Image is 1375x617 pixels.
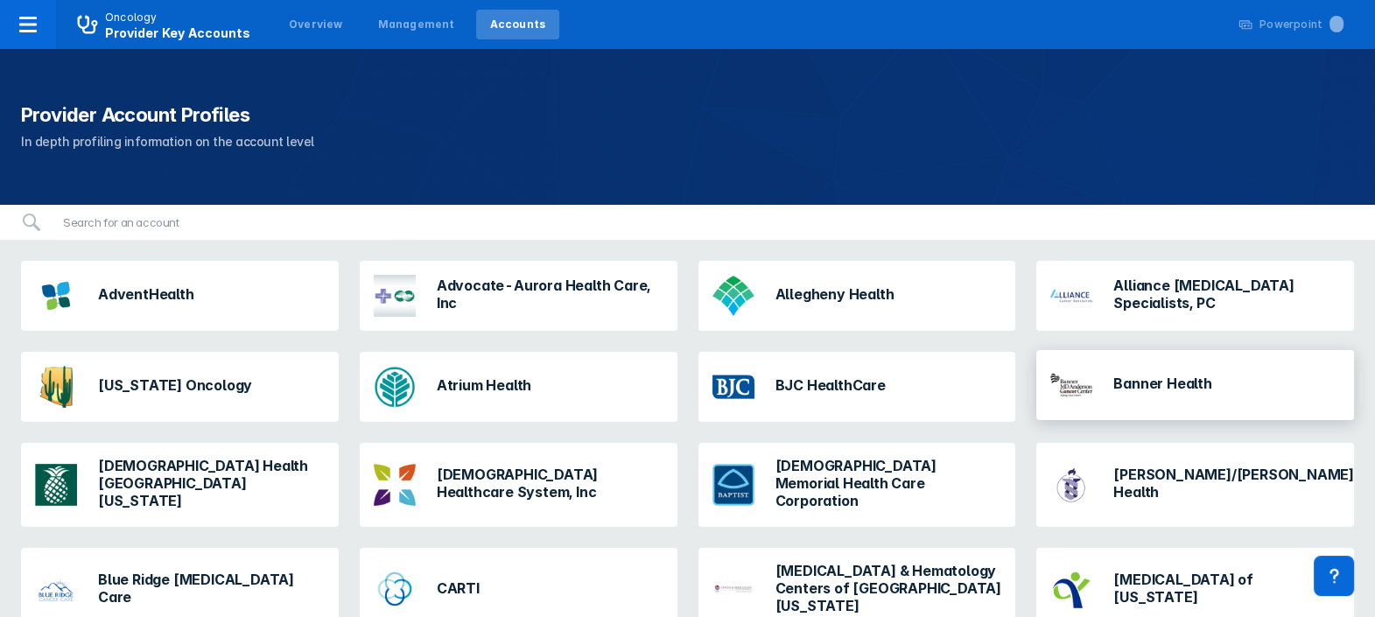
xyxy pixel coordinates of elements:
span: Provider Key Accounts [105,25,250,40]
a: Overview [275,10,357,39]
h3: Advocate-Aurora Health Care, Inc [437,277,663,312]
a: [DEMOGRAPHIC_DATA] Healthcare System, Inc [360,443,677,527]
img: adventhealth.png [35,275,77,317]
a: Alliance [MEDICAL_DATA] Specialists, PC [1036,261,1354,331]
h3: BJC HealthCare [775,376,886,394]
h3: [DEMOGRAPHIC_DATA] Healthcare System, Inc [437,466,663,501]
a: [DEMOGRAPHIC_DATA] Memorial Health Care Corporation [698,443,1016,527]
img: baptist-health-south-florida.png [35,464,77,506]
a: Allegheny Health [698,261,1016,331]
a: Management [364,10,469,39]
h3: [US_STATE] Oncology [98,376,252,394]
img: banner-md-anderson.png [1050,364,1092,406]
img: blue-ridge-cancer-care.png [35,569,77,611]
h3: Blue Ridge [MEDICAL_DATA] Care [98,571,325,606]
img: alliance-cancer-specialists.png [1050,275,1092,317]
a: Atrium Health [360,352,677,422]
a: [PERSON_NAME]/[PERSON_NAME] Health [1036,443,1354,527]
a: Banner Health [1036,352,1354,422]
a: AdventHealth [21,261,339,331]
h1: Provider Account Profiles [21,102,1354,128]
a: BJC HealthCare [698,352,1016,422]
a: Advocate-Aurora Health Care, Inc [360,261,677,331]
h3: [MEDICAL_DATA] & Hematology Centers of [GEOGRAPHIC_DATA][US_STATE] [775,562,1002,614]
img: cancer-and-hematology-centers-of-western-mi.png [712,569,754,611]
img: atrium-health.png [374,366,416,408]
div: Contact Support [1314,556,1354,596]
h3: Alliance [MEDICAL_DATA] Specialists, PC [1113,277,1340,312]
img: bjc-healthcare.png [712,366,754,408]
h3: [PERSON_NAME]/[PERSON_NAME] Health [1113,466,1354,501]
h3: Atrium Health [437,376,531,394]
img: az-oncology-associates.png [35,366,77,408]
div: Management [378,17,455,32]
h3: CARTI [437,579,480,597]
img: cancer-center-of-ks.png [1050,569,1092,611]
div: Powerpoint [1259,17,1343,32]
input: Search for an account [53,205,391,240]
a: [DEMOGRAPHIC_DATA] Health [GEOGRAPHIC_DATA][US_STATE] [21,443,339,527]
div: Accounts [490,17,546,32]
a: [US_STATE] Oncology [21,352,339,422]
img: baptist-memorial-health-care-corporation.png [712,464,754,506]
img: baptist-healthcare-system.png [374,464,416,506]
div: Overview [289,17,343,32]
img: advocate-aurora.png [374,275,416,317]
h3: Banner Health [1113,375,1211,392]
p: In depth profiling information on the account level [21,131,1354,152]
img: allegheny-general-hospital.png [712,275,754,317]
p: Oncology [105,10,158,25]
h3: AdventHealth [98,285,194,303]
img: beth-israel-deaconess.png [1050,464,1092,506]
h3: [DEMOGRAPHIC_DATA] Health [GEOGRAPHIC_DATA][US_STATE] [98,457,325,509]
a: Accounts [476,10,560,39]
h3: [MEDICAL_DATA] of [US_STATE] [1113,571,1340,606]
h3: Allegheny Health [775,285,894,303]
h3: [DEMOGRAPHIC_DATA] Memorial Health Care Corporation [775,457,1002,509]
img: carti.png [374,569,416,611]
